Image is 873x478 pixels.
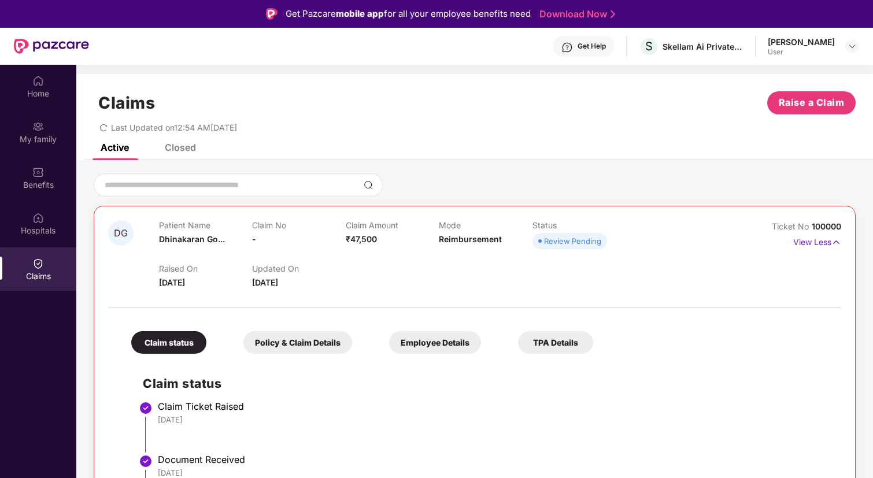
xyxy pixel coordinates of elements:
div: Employee Details [389,331,481,354]
img: svg+xml;base64,PHN2ZyBpZD0iU3RlcC1Eb25lLTMyeDMyIiB4bWxucz0iaHR0cDovL3d3dy53My5vcmcvMjAwMC9zdmciIH... [139,401,153,415]
p: Mode [439,220,532,230]
h2: Claim status [143,374,830,393]
div: Active [101,142,129,153]
div: User [768,47,835,57]
div: [DATE] [158,414,830,425]
div: Skellam Ai Private Limited [663,41,743,52]
div: Claim Ticket Raised [158,401,830,412]
p: Claim Amount [346,220,439,230]
img: Logo [266,8,278,20]
span: Ticket No [772,221,812,231]
div: Review Pending [544,235,601,247]
div: [DATE] [158,468,830,478]
span: Dhinakaran Go... [159,234,225,244]
span: 100000 [812,221,841,231]
div: [PERSON_NAME] [768,36,835,47]
img: svg+xml;base64,PHN2ZyB3aWR0aD0iMjAiIGhlaWdodD0iMjAiIHZpZXdCb3g9IjAgMCAyMCAyMCIgZmlsbD0ibm9uZSIgeG... [32,121,44,132]
p: Claim No [252,220,345,230]
p: Status [532,220,626,230]
span: [DATE] [159,277,185,287]
span: [DATE] [252,277,278,287]
img: svg+xml;base64,PHN2ZyBpZD0iRHJvcGRvd24tMzJ4MzIiIHhtbG5zPSJodHRwOi8vd3d3LnczLm9yZy8yMDAwL3N2ZyIgd2... [848,42,857,51]
img: Stroke [611,8,615,20]
p: View Less [793,233,841,249]
img: svg+xml;base64,PHN2ZyBpZD0iSGVscC0zMngzMiIgeG1sbnM9Imh0dHA6Ly93d3cudzMub3JnLzIwMDAvc3ZnIiB3aWR0aD... [561,42,573,53]
span: DG [114,228,128,238]
div: Get Pazcare for all your employee benefits need [286,7,531,21]
button: Raise a Claim [767,91,856,114]
img: svg+xml;base64,PHN2ZyBpZD0iQmVuZWZpdHMiIHhtbG5zPSJodHRwOi8vd3d3LnczLm9yZy8yMDAwL3N2ZyIgd2lkdGg9Ij... [32,166,44,178]
img: svg+xml;base64,PHN2ZyBpZD0iU2VhcmNoLTMyeDMyIiB4bWxucz0iaHR0cDovL3d3dy53My5vcmcvMjAwMC9zdmciIHdpZH... [364,180,373,190]
img: svg+xml;base64,PHN2ZyB4bWxucz0iaHR0cDovL3d3dy53My5vcmcvMjAwMC9zdmciIHdpZHRoPSIxNyIgaGVpZ2h0PSIxNy... [831,236,841,249]
span: Last Updated on 12:54 AM[DATE] [111,123,237,132]
div: TPA Details [518,331,593,354]
span: ₹47,500 [346,234,377,244]
span: Reimbursement [439,234,502,244]
div: Policy & Claim Details [243,331,352,354]
span: redo [99,123,108,132]
div: Claim status [131,331,206,354]
img: svg+xml;base64,PHN2ZyBpZD0iSG9zcGl0YWxzIiB4bWxucz0iaHR0cDovL3d3dy53My5vcmcvMjAwMC9zdmciIHdpZHRoPS... [32,212,44,224]
p: Raised On [159,264,252,273]
span: - [252,234,256,244]
strong: mobile app [336,8,384,19]
a: Download Now [539,8,612,20]
span: Raise a Claim [779,95,845,110]
p: Updated On [252,264,345,273]
img: svg+xml;base64,PHN2ZyBpZD0iQ2xhaW0iIHhtbG5zPSJodHRwOi8vd3d3LnczLm9yZy8yMDAwL3N2ZyIgd2lkdGg9IjIwIi... [32,258,44,269]
div: Closed [165,142,196,153]
p: Patient Name [159,220,252,230]
div: Document Received [158,454,830,465]
span: S [645,39,653,53]
h1: Claims [98,93,155,113]
img: svg+xml;base64,PHN2ZyBpZD0iU3RlcC1Eb25lLTMyeDMyIiB4bWxucz0iaHR0cDovL3d3dy53My5vcmcvMjAwMC9zdmciIH... [139,454,153,468]
img: svg+xml;base64,PHN2ZyBpZD0iSG9tZSIgeG1sbnM9Imh0dHA6Ly93d3cudzMub3JnLzIwMDAvc3ZnIiB3aWR0aD0iMjAiIG... [32,75,44,87]
div: Get Help [578,42,606,51]
img: New Pazcare Logo [14,39,89,54]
